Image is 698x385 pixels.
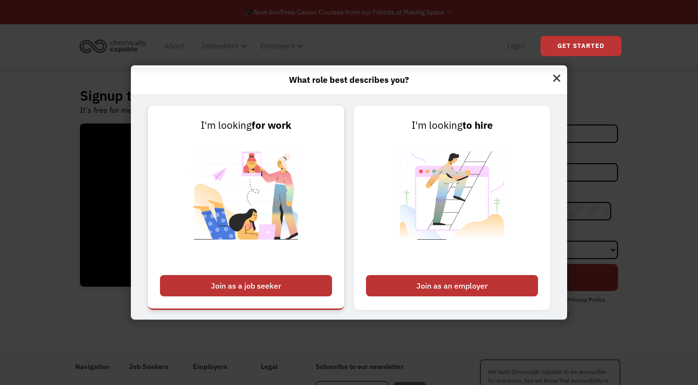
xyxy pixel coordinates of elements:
div: Jobseekers [195,31,250,62]
div: Employers [254,31,306,62]
div: Join as a job seeker [160,275,332,296]
a: Get Started [540,36,621,56]
strong: for work [252,119,291,132]
a: I'm lookingfor workJoin as a job seeker [148,106,344,310]
strong: What role best describes you? [289,74,409,85]
img: Chronically Capable logo [77,35,149,57]
div: Join as an employer [366,275,538,296]
div: I'm looking [160,118,332,133]
div: Employers [260,40,295,52]
div: I'm looking [366,118,538,133]
strong: to hire [462,119,493,132]
a: Login [501,31,531,62]
a: About [159,31,190,62]
a: I'm lookingto hireJoin as an employer [354,106,550,310]
img: Chronically Capable Personalized Job Matching [186,133,306,270]
div: Jobseekers [201,40,238,52]
a: home [77,35,154,57]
